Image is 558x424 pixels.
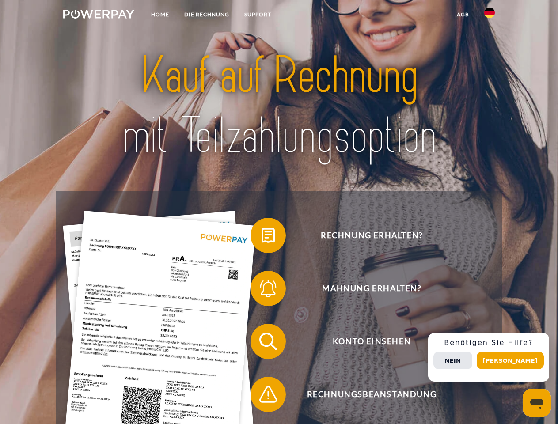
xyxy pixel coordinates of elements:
iframe: Schaltfläche zum Öffnen des Messaging-Fensters [523,389,551,417]
a: DIE RECHNUNG [177,7,237,23]
button: Rechnung erhalten? [251,218,480,253]
img: logo-powerpay-white.svg [63,10,134,19]
img: qb_bill.svg [257,224,279,246]
h3: Benötigen Sie Hilfe? [433,338,544,347]
span: Mahnung erhalten? [263,271,480,306]
a: Home [144,7,177,23]
div: Schnellhilfe [428,333,549,382]
button: [PERSON_NAME] [477,352,544,369]
a: agb [449,7,477,23]
a: SUPPORT [237,7,279,23]
button: Konto einsehen [251,324,480,359]
img: qb_search.svg [257,330,279,352]
button: Mahnung erhalten? [251,271,480,306]
img: qb_bell.svg [257,277,279,299]
img: qb_warning.svg [257,383,279,405]
span: Konto einsehen [263,324,480,359]
button: Nein [433,352,472,369]
img: de [484,8,495,18]
span: Rechnungsbeanstandung [263,377,480,412]
img: title-powerpay_de.svg [84,42,474,169]
span: Rechnung erhalten? [263,218,480,253]
button: Rechnungsbeanstandung [251,377,480,412]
